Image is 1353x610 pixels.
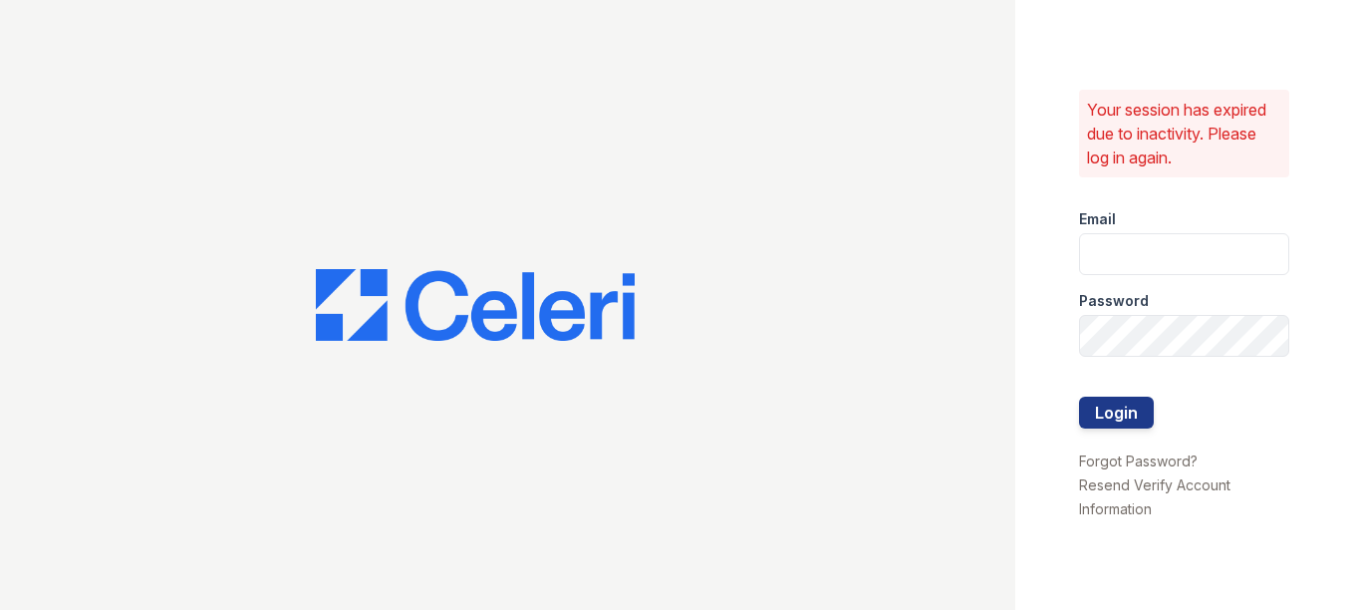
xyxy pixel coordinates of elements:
button: Login [1079,397,1154,429]
a: Resend Verify Account Information [1079,476,1230,517]
label: Password [1079,291,1149,311]
label: Email [1079,209,1116,229]
p: Your session has expired due to inactivity. Please log in again. [1087,98,1282,169]
a: Forgot Password? [1079,453,1198,469]
img: CE_Logo_Blue-a8612792a0a2168367f1c8372b55b34899dd931a85d93a1a3d3e32e68fde9ad4.png [316,269,635,341]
